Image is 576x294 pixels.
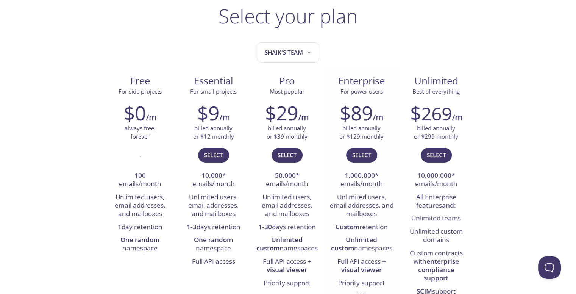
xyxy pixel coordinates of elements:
strong: 1-30 [258,222,272,231]
li: Unlimited users, email addresses, and mailboxes [109,191,171,221]
p: always free, forever [125,124,156,141]
span: Free [109,75,171,88]
span: For small projects [190,88,237,95]
span: Select [352,150,371,160]
strong: visual viewer [341,265,382,274]
p: billed annually or $299 monthly [414,124,458,141]
span: Essential [183,75,244,88]
h1: Select your plan [219,5,357,27]
li: Priority support [256,277,318,290]
strong: and [442,201,454,210]
strong: Unlimited custom [256,235,303,252]
h2: $9 [197,102,219,124]
li: Custom contracts with [405,247,467,285]
li: * emails/month [405,169,467,191]
li: namespaces [329,234,394,255]
li: Unlimited users, email addresses, and mailboxes [183,191,245,221]
li: days retention [256,221,318,234]
span: Enterprise [330,75,393,88]
h6: /m [373,111,383,124]
p: billed annually or $12 monthly [193,124,234,141]
li: Unlimited users, email addresses, and mailboxes [329,191,394,221]
h2: $0 [124,102,146,124]
li: Priority support [329,277,394,290]
li: Unlimited teams [405,212,467,225]
button: Select [272,148,303,162]
li: * emails/month [329,169,394,191]
span: For power users [340,88,383,95]
li: namespace [109,234,171,255]
strong: enterprise compliance support [418,257,459,283]
h6: /m [146,111,156,124]
h6: /m [452,111,462,124]
strong: 100 [134,171,146,180]
button: Select [346,148,377,162]
h6: /m [298,111,309,124]
strong: visual viewer [267,265,307,274]
li: namespace [183,234,245,255]
strong: 50,000 [275,171,296,180]
h2: $29 [265,102,298,124]
strong: 10,000 [201,171,222,180]
h2: $ [410,102,452,124]
li: * emails/month [256,169,318,191]
li: All Enterprise features : [405,191,467,213]
li: retention [329,221,394,234]
button: Shaik's team [257,42,319,63]
strong: 1,000,000 [345,171,375,180]
li: Full API access [183,255,245,268]
li: * emails/month [183,169,245,191]
span: Pro [256,75,318,88]
span: Select [204,150,223,160]
li: emails/month [109,169,171,191]
span: Most popular [270,88,304,95]
strong: One random [120,235,159,244]
h6: /m [219,111,230,124]
button: Select [198,148,229,162]
span: 269 [421,101,452,126]
li: day retention [109,221,171,234]
h2: $89 [340,102,373,124]
iframe: Help Scout Beacon - Open [538,256,561,279]
li: Unlimited custom domains [405,225,467,247]
li: Full API access + [256,255,318,277]
li: namespaces [256,234,318,255]
span: Shaik's team [265,47,313,58]
strong: 10,000,000 [417,171,451,180]
li: Full API access + [329,255,394,277]
span: Select [427,150,446,160]
p: billed annually or $39 monthly [267,124,308,141]
span: Unlimited [414,74,458,88]
span: Select [278,150,297,160]
span: Best of everything [412,88,460,95]
strong: 1 [118,222,122,231]
strong: Custom [336,222,359,231]
li: Unlimited users, email addresses, and mailboxes [256,191,318,221]
span: For side projects [119,88,162,95]
strong: One random [194,235,233,244]
strong: Unlimited custom [331,235,378,252]
li: days retention [183,221,245,234]
p: billed annually or $129 monthly [339,124,384,141]
strong: 1-3 [187,222,197,231]
button: Select [421,148,452,162]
